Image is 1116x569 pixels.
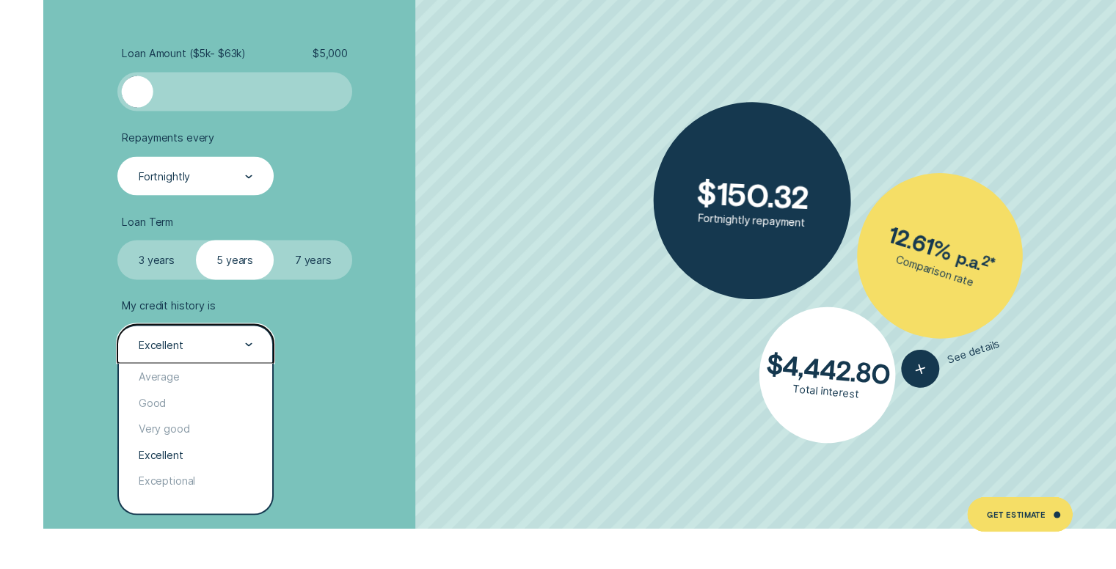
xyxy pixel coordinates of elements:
[119,467,271,493] div: Exceptional
[117,240,196,279] label: 3 years
[119,415,271,441] div: Very good
[967,496,1073,532] a: Get Estimate
[122,131,214,144] span: Repayments every
[313,46,348,59] span: $ 5,000
[897,324,1006,392] button: See details
[122,215,173,228] span: Loan Term
[196,240,274,279] label: 5 years
[122,298,215,312] span: My credit history is
[122,46,246,59] span: Loan Amount ( $5k - $63k )
[119,389,271,416] div: Good
[139,169,190,183] div: Fortnightly
[274,240,353,279] label: 7 years
[119,363,271,389] div: Average
[139,338,183,351] div: Excellent
[119,441,271,468] div: Excellent
[947,337,1002,366] span: See details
